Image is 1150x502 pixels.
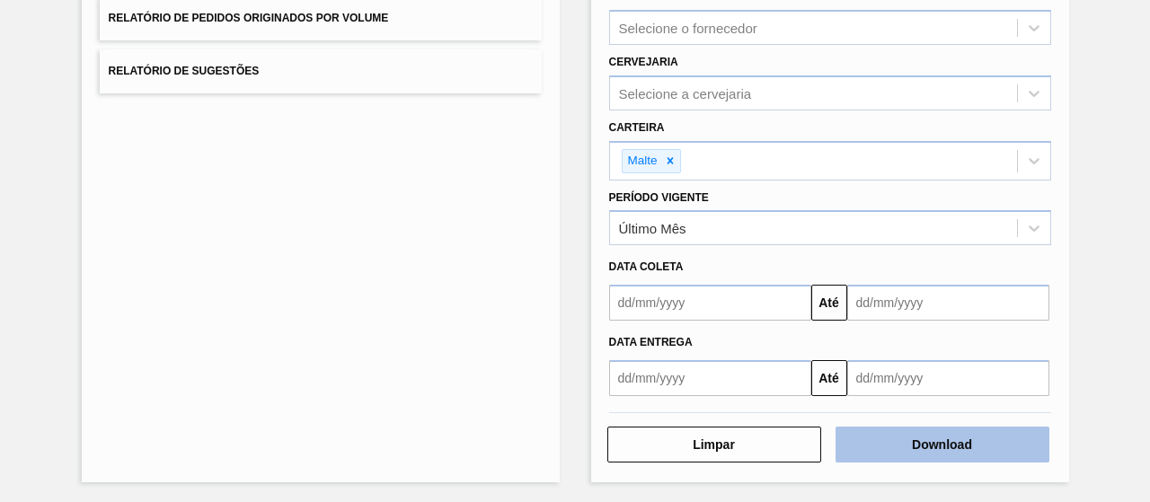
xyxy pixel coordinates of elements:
div: Selecione a cervejaria [619,85,752,101]
div: Malte [623,150,660,172]
button: Até [811,285,847,321]
div: Selecione o fornecedor [619,21,757,36]
label: Período Vigente [609,191,709,204]
label: Cervejaria [609,56,678,68]
span: Data coleta [609,260,684,273]
input: dd/mm/yyyy [609,360,811,396]
label: Carteira [609,121,665,134]
div: Último Mês [619,221,686,236]
span: Relatório de Sugestões [109,65,260,77]
button: Relatório de Sugestões [100,49,542,93]
button: Download [836,427,1049,462]
input: dd/mm/yyyy [609,285,811,321]
button: Até [811,360,847,396]
input: dd/mm/yyyy [847,285,1049,321]
span: Data entrega [609,336,693,348]
button: Limpar [607,427,821,462]
input: dd/mm/yyyy [847,360,1049,396]
span: Relatório de Pedidos Originados por Volume [109,12,389,24]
